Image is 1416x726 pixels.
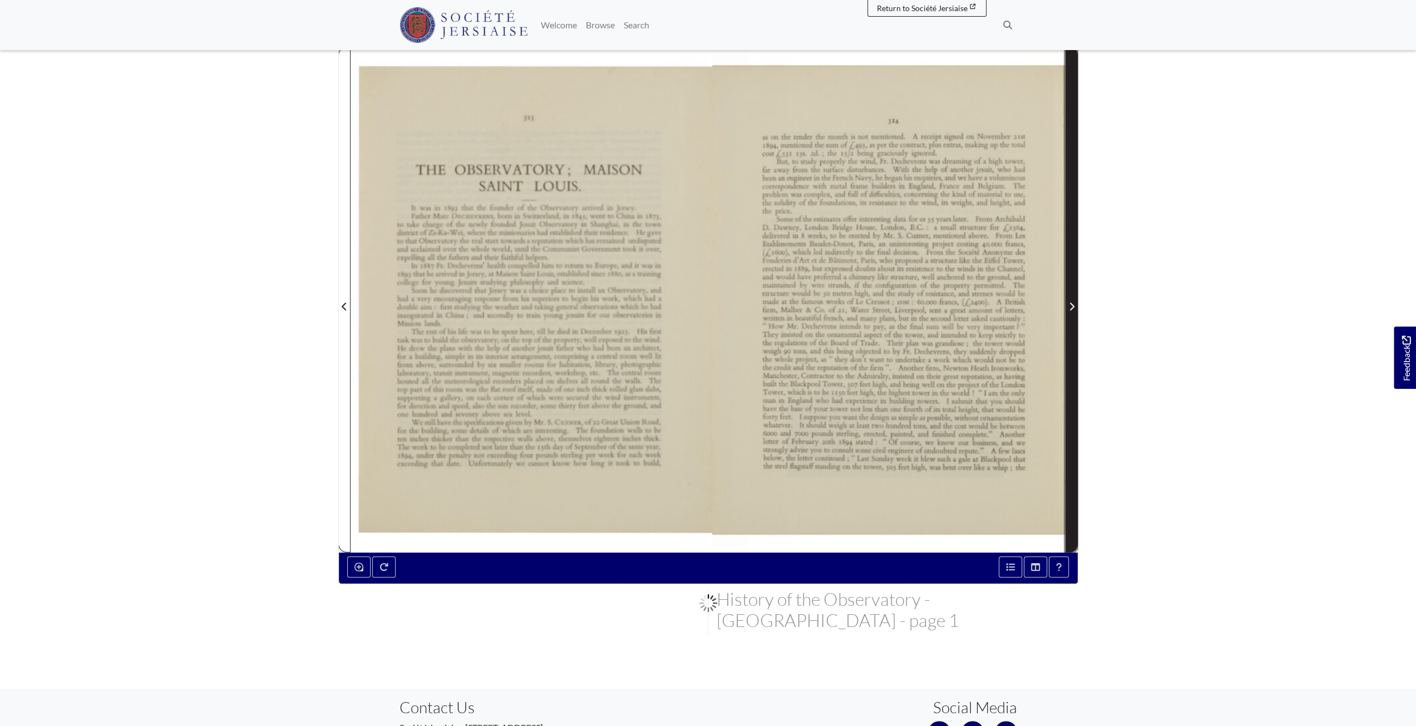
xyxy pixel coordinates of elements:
[1394,327,1416,389] a: Would you like to provide feedback?
[1065,47,1078,552] button: Next Page
[877,3,968,13] span: Return to Société Jersiaise
[347,556,371,577] button: Enable or disable loupe tool (Alt+L)
[399,7,528,43] img: Société Jersiaise
[708,47,1065,552] img: History of the Observatory - Maison Saint Louis - page 1
[933,698,1017,717] h3: Social Media
[581,14,619,36] a: Browse
[619,14,654,36] a: Search
[1049,556,1069,577] button: Help
[399,4,528,46] a: Société Jersiaise logo
[1399,336,1413,381] span: Feedback
[536,14,581,36] a: Welcome
[1024,556,1047,577] button: Thumbnails
[372,556,396,577] button: Rotate the book
[999,556,1022,577] button: Open metadata window
[399,698,700,717] h3: Contact Us
[338,47,351,552] button: Previous Page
